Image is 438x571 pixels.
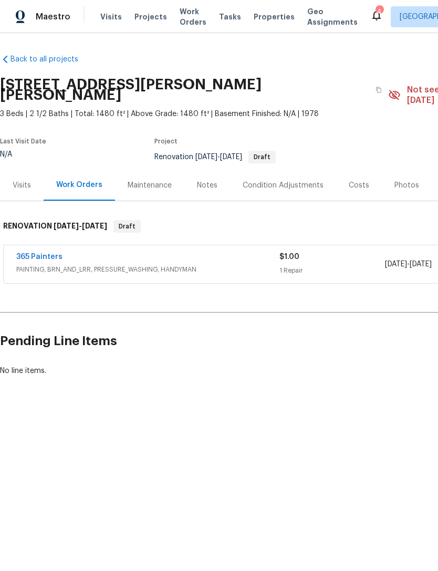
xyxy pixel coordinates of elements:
span: - [195,153,242,161]
span: - [385,259,432,269]
span: [DATE] [385,261,407,268]
span: [DATE] [410,261,432,268]
span: [DATE] [82,222,107,230]
div: Maintenance [128,180,172,191]
span: PAINTING, BRN_AND_LRR, PRESSURE_WASHING, HANDYMAN [16,264,279,275]
span: - [54,222,107,230]
span: [DATE] [195,153,217,161]
div: 4 [376,6,383,17]
span: [DATE] [54,222,79,230]
a: 365 Painters [16,253,62,261]
span: Projects [134,12,167,22]
button: Copy Address [369,80,388,99]
span: Visits [100,12,122,22]
span: Properties [254,12,295,22]
div: Notes [197,180,217,191]
div: Costs [349,180,369,191]
div: 1 Repair [279,265,384,276]
span: [DATE] [220,153,242,161]
span: Draft [114,221,140,232]
span: $1.00 [279,253,299,261]
span: Tasks [219,13,241,20]
span: Project [154,138,178,144]
span: Work Orders [180,6,206,27]
div: Visits [13,180,31,191]
h6: RENOVATION [3,220,107,233]
span: Maestro [36,12,70,22]
div: Work Orders [56,180,102,190]
div: Condition Adjustments [243,180,324,191]
span: Renovation [154,153,276,161]
div: Photos [394,180,419,191]
span: Draft [249,154,275,160]
span: Geo Assignments [307,6,358,27]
